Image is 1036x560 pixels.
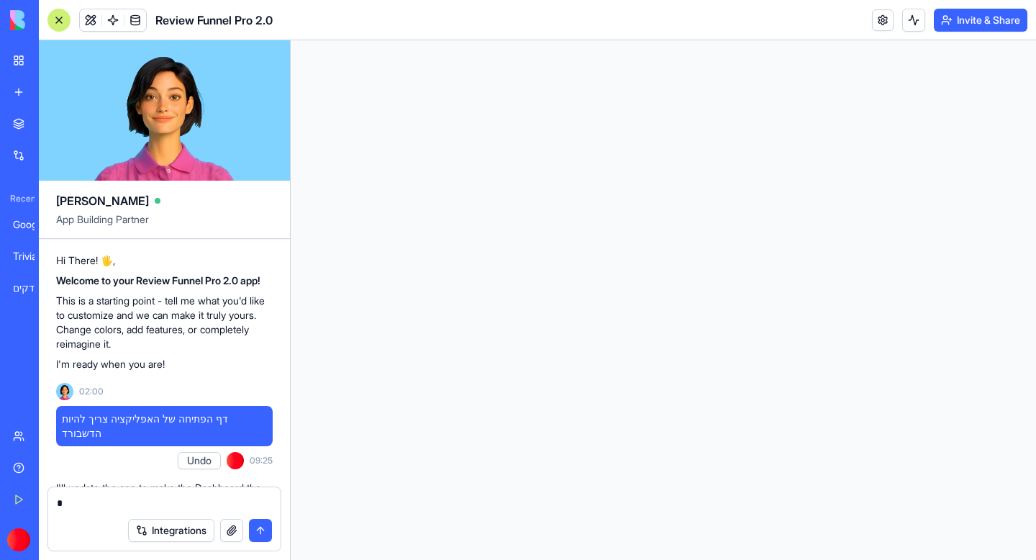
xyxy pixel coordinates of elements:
[56,294,273,351] p: This is a starting point - tell me what you'd like to customize and we can make it truly yours. C...
[79,386,104,397] span: 02:00
[227,452,244,469] img: ACg8ocKkVFSaPLrOoQeBSeFMyjk5rxEBDp8JnGzG-yG5m9aS5dipWHRM=s96-c
[56,192,149,209] span: [PERSON_NAME]
[934,9,1027,32] button: Invite & Share
[56,212,273,238] span: App Building Partner
[4,242,62,271] a: TriviaTalk
[4,210,62,239] a: Google Review Link Generator
[13,249,53,263] div: TriviaTalk
[4,274,62,302] a: י.א פרגולות ודקים
[128,519,214,542] button: Integrations
[56,481,273,524] p: I'll update the app to make the Dashboard the opening page! Let me take care of that for you righ...
[178,452,221,469] button: Undo
[10,10,99,30] img: logo
[56,274,260,286] strong: Welcome to your Review Funnel Pro 2.0 app!
[62,412,267,441] span: דף הפתיחה של האפליקציה צריך להיות הדשבורד
[7,528,30,551] img: ACg8ocKkVFSaPLrOoQeBSeFMyjk5rxEBDp8JnGzG-yG5m9aS5dipWHRM=s96-c
[250,455,273,466] span: 09:25
[56,383,73,400] img: Ella_00000_wcx2te.png
[155,12,273,29] span: Review Funnel Pro 2.0
[13,217,53,232] div: Google Review Link Generator
[13,281,53,295] div: י.א פרגולות ודקים
[4,193,35,204] span: Recent
[56,253,273,268] p: Hi There! 🖐️,
[56,357,273,371] p: I'm ready when you are!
